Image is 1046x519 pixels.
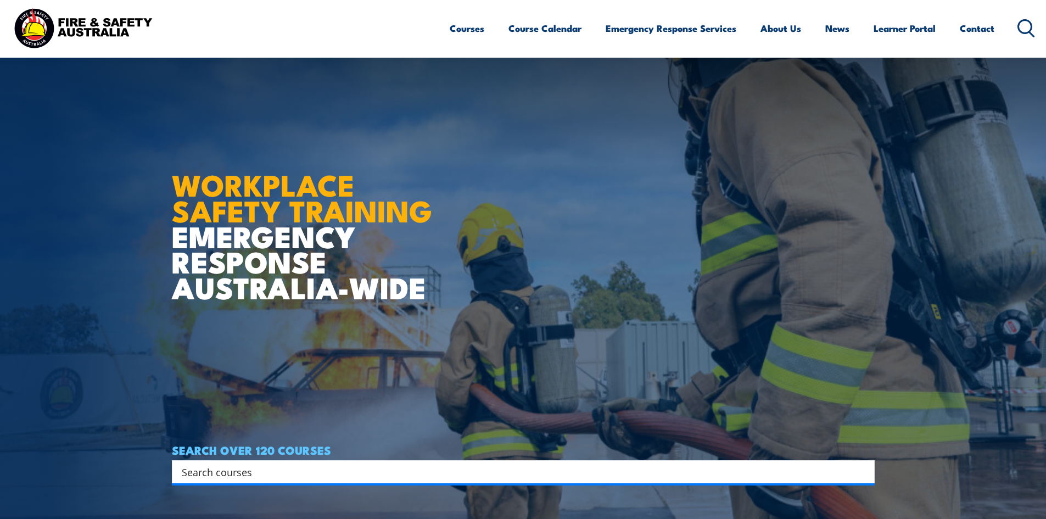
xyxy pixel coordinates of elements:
a: News [825,14,849,43]
a: Contact [960,14,994,43]
input: Search input [182,464,851,480]
strong: WORKPLACE SAFETY TRAINING [172,161,432,232]
h1: EMERGENCY RESPONSE AUSTRALIA-WIDE [172,144,440,300]
button: Search magnifier button [855,464,871,479]
form: Search form [184,464,853,479]
a: About Us [760,14,801,43]
a: Courses [450,14,484,43]
a: Learner Portal [874,14,936,43]
a: Course Calendar [508,14,581,43]
h4: SEARCH OVER 120 COURSES [172,444,875,456]
a: Emergency Response Services [606,14,736,43]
